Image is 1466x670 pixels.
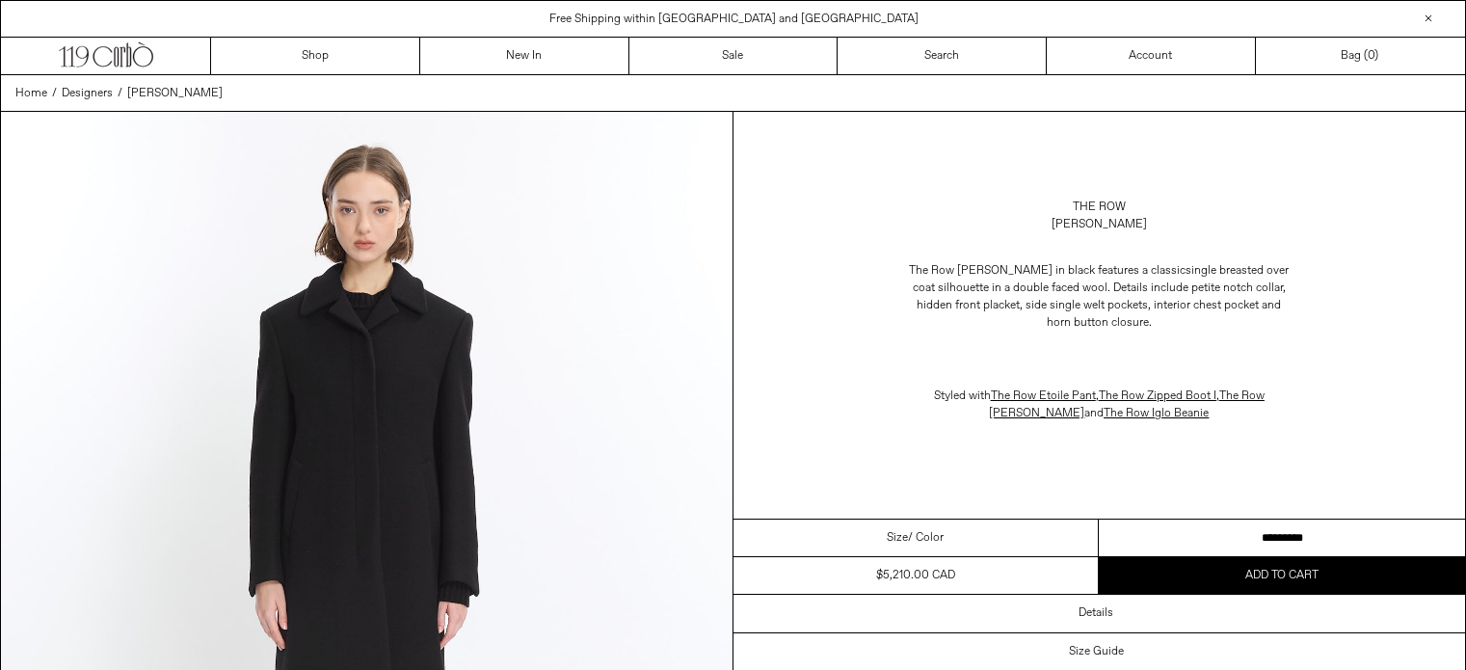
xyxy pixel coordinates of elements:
[1104,406,1209,421] a: The Row Iglo Beanie
[52,85,57,102] span: /
[211,38,420,74] a: Shop
[934,389,1265,421] span: Styled with , , and
[1099,389,1216,404] a: The Row Zipped Boot I
[629,38,839,74] a: Sale
[127,85,223,102] a: [PERSON_NAME]
[838,38,1047,74] a: Search
[1099,557,1465,594] button: Add to cart
[62,86,113,101] span: Designers
[1368,48,1374,64] span: 0
[62,85,113,102] a: Designers
[1368,47,1378,65] span: )
[917,281,1286,331] span: ilhouette in a double faced wool. Details include petite notch collar, hidden front placket, side...
[127,86,223,101] span: [PERSON_NAME]
[887,529,908,547] span: Size
[1069,645,1124,658] h3: Size Guide
[991,389,1092,404] a: The Row Etoile Pan
[15,86,47,101] span: Home
[1079,606,1113,620] h3: Details
[908,529,944,547] span: / Color
[420,38,629,74] a: New In
[876,567,955,584] div: $5,210.00 CAD
[991,389,1096,404] span: t
[118,85,122,102] span: /
[549,12,919,27] a: Free Shipping within [GEOGRAPHIC_DATA] and [GEOGRAPHIC_DATA]
[15,85,47,102] a: Home
[1052,216,1147,233] div: [PERSON_NAME]
[1256,38,1465,74] a: Bag ()
[1073,199,1126,216] a: The Row
[1245,568,1319,583] span: Add to cart
[906,253,1292,341] p: The Row [PERSON_NAME] in black features a classic single breasted over coat s
[1047,38,1256,74] a: Account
